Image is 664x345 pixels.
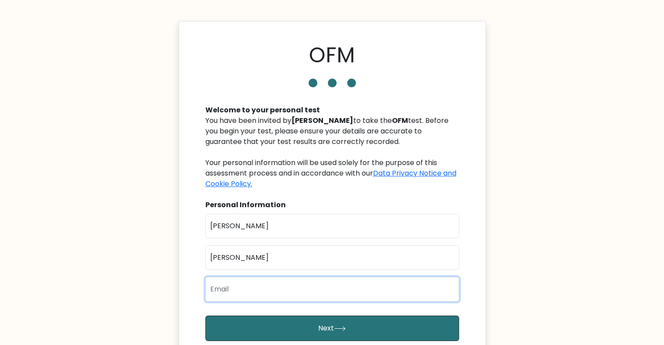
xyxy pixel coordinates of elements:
input: Email [205,277,459,302]
div: You have been invited by to take the test. Before you begin your test, please ensure your details... [205,115,459,189]
div: Personal Information [205,200,459,210]
h1: OFM [309,43,355,68]
div: Welcome to your personal test [205,105,459,115]
b: [PERSON_NAME] [291,115,353,126]
input: First name [205,214,459,238]
button: Next [205,316,459,341]
b: OFM [392,115,408,126]
a: Data Privacy Notice and Cookie Policy. [205,168,456,189]
input: Last name [205,245,459,270]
